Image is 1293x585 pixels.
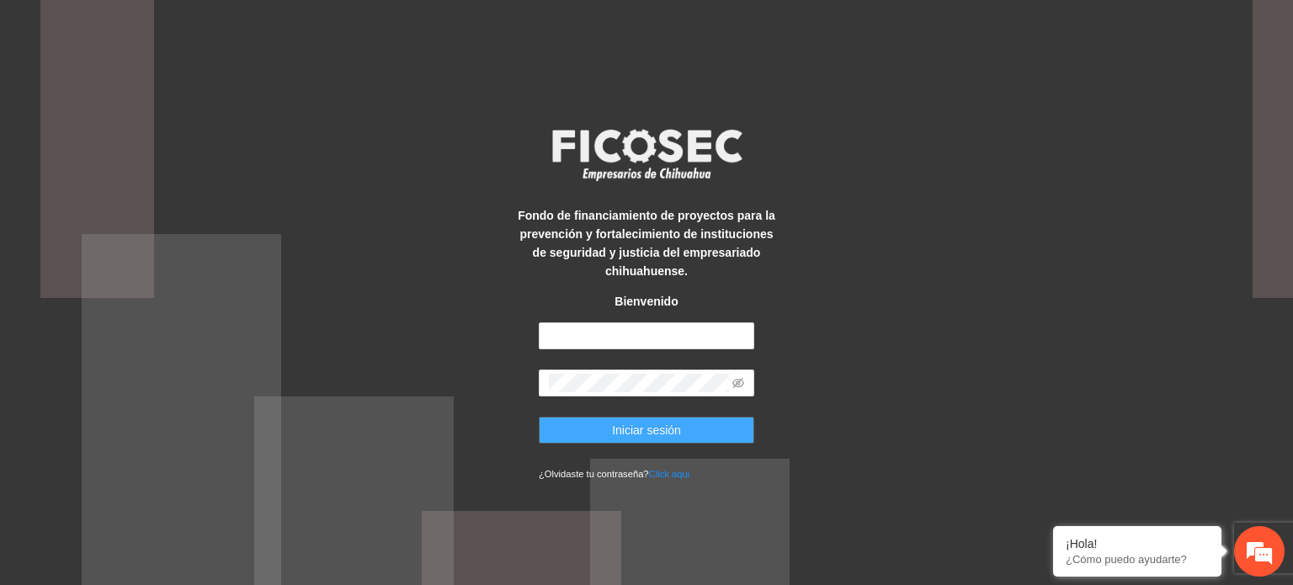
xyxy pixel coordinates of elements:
strong: Fondo de financiamiento de proyectos para la prevención y fortalecimiento de instituciones de seg... [518,209,775,278]
button: Iniciar sesión [539,417,754,444]
strong: Bienvenido [615,295,678,308]
span: Iniciar sesión [612,421,681,439]
div: ¡Hola! [1066,537,1209,550]
p: ¿Cómo puedo ayudarte? [1066,553,1209,566]
small: ¿Olvidaste tu contraseña? [539,469,689,479]
a: Click aqui [649,469,690,479]
img: logo [541,124,752,186]
span: eye-invisible [732,377,744,389]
